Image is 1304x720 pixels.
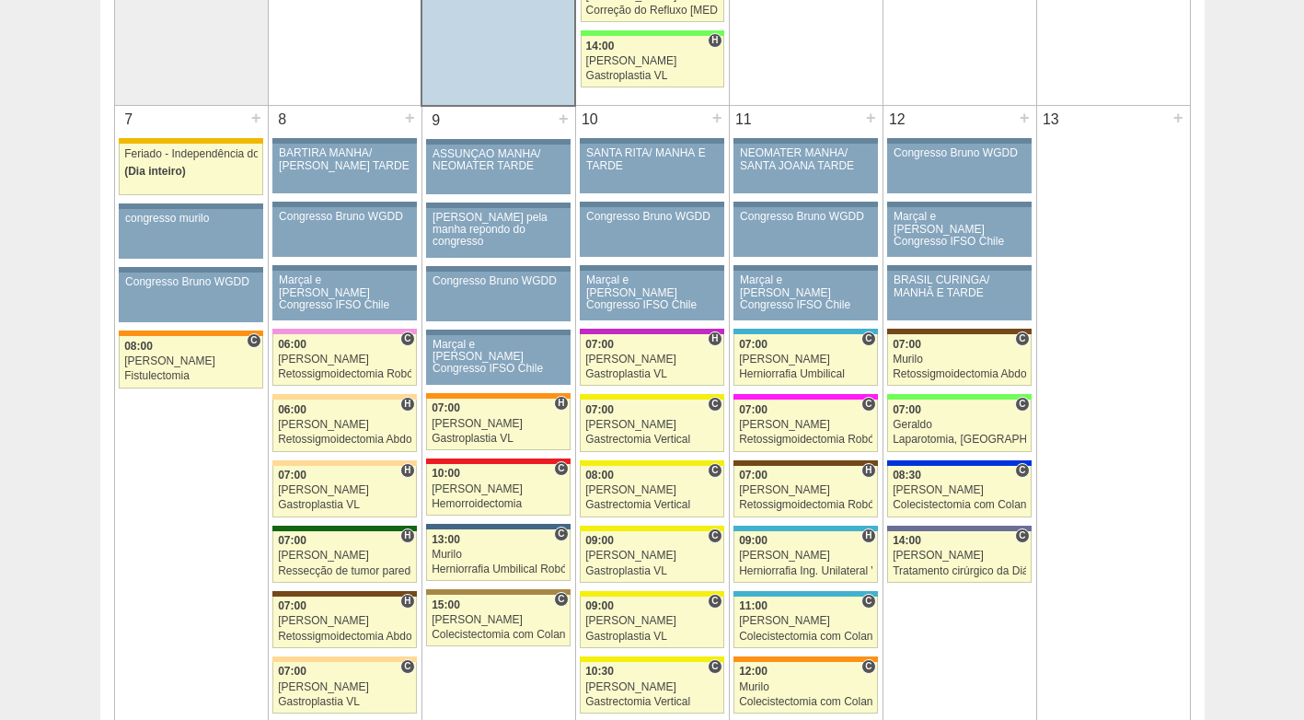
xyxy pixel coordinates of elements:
div: Key: Vila Nova Star [887,526,1031,531]
div: + [556,107,571,131]
a: C 09:00 [PERSON_NAME] Gastroplastia VL [580,531,723,583]
div: [PERSON_NAME] [739,550,872,562]
div: Key: Aviso [426,266,570,272]
a: H 06:00 [PERSON_NAME] Retossigmoidectomia Abdominal VL [272,400,416,451]
div: Key: Santa Joana [887,329,1031,334]
a: H 07:00 [PERSON_NAME] Ressecção de tumor parede abdominal pélvica [272,531,416,583]
div: Gastrectomia Vertical [585,696,719,708]
div: Marçal e [PERSON_NAME] Congresso IFSO Chile [740,274,871,311]
span: 07:00 [278,534,306,547]
div: Congresso Bruno WGDD [433,275,564,287]
span: 07:00 [893,403,921,416]
div: Gastroplastia VL [278,696,411,708]
div: [PERSON_NAME] [739,484,872,496]
div: Key: Bartira [272,394,416,400]
div: Key: Aviso [426,330,570,335]
a: C 12:00 Murilo Colecistectomia com Colangiografia VL [733,662,877,714]
a: Congresso Bruno WGDD [580,207,723,257]
span: Hospital [861,463,875,478]
div: Gastroplastia VL [278,499,411,511]
span: Consultório [247,333,260,348]
div: Key: Aviso [426,139,570,145]
span: 07:00 [432,401,460,414]
span: Consultório [554,461,568,476]
div: + [1017,106,1033,130]
a: H 09:00 [PERSON_NAME] Herniorrafia Ing. Unilateral VL [733,531,877,583]
span: Consultório [708,397,721,412]
div: 8 [269,106,297,134]
span: Consultório [708,463,721,478]
div: Murilo [432,549,565,561]
div: Congresso Bruno WGDD [279,211,410,223]
div: Key: Aviso [272,202,416,207]
span: Consultório [554,527,568,541]
div: Retossigmoidectomia Robótica [278,368,411,380]
span: 09:00 [739,534,767,547]
div: Colecistectomia com Colangiografia VL [739,696,872,708]
div: Key: São Luiz - SCS [733,656,877,662]
div: Key: Aviso [272,138,416,144]
a: BARTIRA MANHÃ/ [PERSON_NAME] TARDE [272,144,416,193]
a: Marçal e [PERSON_NAME] Congresso IFSO Chile [733,271,877,320]
div: Key: Neomater [733,526,877,531]
div: Key: Pro Matre [733,394,877,400]
div: Key: Bartira [272,460,416,466]
span: (Dia inteiro) [124,165,186,178]
a: C 14:00 [PERSON_NAME] Tratamento cirúrgico da Diástase do reto abdomem [887,531,1031,583]
a: C 07:00 Geraldo Laparotomia, [GEOGRAPHIC_DATA], Drenagem, Bridas VL [887,400,1031,451]
div: Feriado - Independência do [GEOGRAPHIC_DATA] [124,148,258,160]
span: 09:00 [585,534,614,547]
div: 10 [576,106,605,134]
a: C 10:00 [PERSON_NAME] Hemorroidectomia [426,464,570,516]
a: C 09:00 [PERSON_NAME] Gastroplastia VL [580,597,723,648]
span: 08:00 [124,340,153,353]
div: [PERSON_NAME] [278,484,411,496]
a: Congresso Bruno WGDD [887,144,1031,193]
div: Key: São Luiz - SCS [119,331,262,336]
span: 07:00 [585,338,614,351]
a: C 07:00 [PERSON_NAME] Gastroplastia VL [272,662,416,714]
div: [PERSON_NAME] [585,419,719,431]
div: Key: Albert Einstein [272,329,416,334]
span: 06:00 [278,338,306,351]
div: [PERSON_NAME] [432,418,565,430]
div: Gastroplastia VL [432,433,565,445]
span: 14:00 [893,534,921,547]
div: [PERSON_NAME] [278,681,411,693]
div: Key: Aviso [733,265,877,271]
div: Key: Santa Rita [580,591,723,597]
div: Key: São Luiz - Jabaquara [426,524,570,529]
div: Gastroplastia VL [585,631,719,643]
a: C 07:00 Murilo Retossigmoidectomia Abdominal VL [887,334,1031,386]
div: Key: Aviso [887,202,1031,207]
div: Key: Assunção [426,459,570,464]
div: Key: Santa Rita [580,394,723,400]
span: 06:00 [278,403,306,416]
a: C 06:00 [PERSON_NAME] Retossigmoidectomia Robótica [272,334,416,386]
div: + [402,106,418,130]
span: Consultório [1015,397,1029,412]
div: Key: Aviso [887,138,1031,144]
div: Key: Brasil [581,30,724,36]
div: Key: São Luiz - Itaim [887,460,1031,466]
div: Key: Santa Rita [580,526,723,531]
div: Colecistectomia com Colangiografia VL [739,631,872,643]
a: H 07:00 [PERSON_NAME] Gastroplastia VL [272,466,416,517]
span: Consultório [400,659,414,674]
a: C 08:00 [PERSON_NAME] Gastrectomia Vertical [580,466,723,517]
div: Congresso Bruno WGDD [586,211,718,223]
div: Colecistectomia com Colangiografia VL [893,499,1026,511]
a: H 14:00 [PERSON_NAME] Gastroplastia VL [581,36,724,87]
span: 10:00 [432,467,460,480]
span: Hospital [400,397,414,412]
span: 07:00 [278,469,306,482]
span: Consultório [861,331,875,346]
div: Key: Oswaldo Cruz Paulista [426,589,570,595]
a: C 11:00 [PERSON_NAME] Colecistectomia com Colangiografia VL [733,597,877,648]
span: 07:00 [739,403,767,416]
div: Retossigmoidectomia Abdominal VL [278,631,411,643]
a: NEOMATER MANHÃ/ SANTA JOANA TARDE [733,144,877,193]
span: 08:30 [893,469,921,482]
a: Congresso Bruno WGDD [733,207,877,257]
span: Consultório [1015,331,1029,346]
